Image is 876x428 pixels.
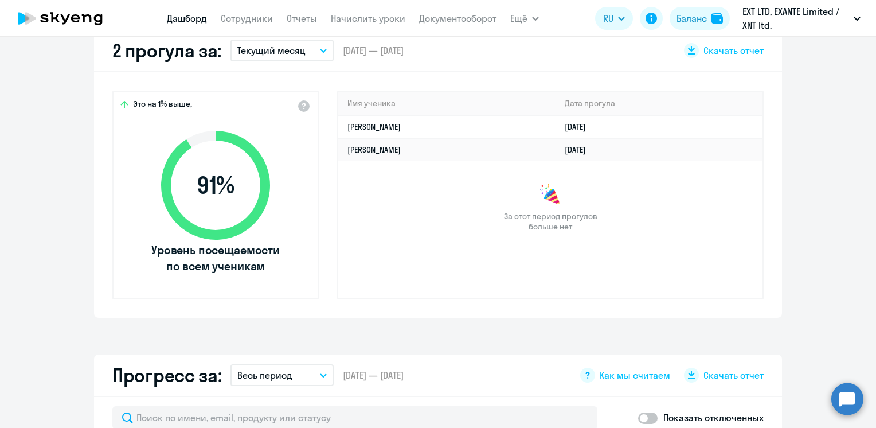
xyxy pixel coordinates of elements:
button: Текущий месяц [230,40,334,61]
h2: Прогресс за: [112,364,221,387]
button: EXT LTD, ‎EXANTE Limited / XNT ltd. [737,5,866,32]
span: Ещё [510,11,527,25]
span: [DATE] — [DATE] [343,44,404,57]
h2: 2 прогула за: [112,39,221,62]
span: Как мы считаем [600,369,670,382]
th: Дата прогула [556,92,762,115]
span: Это на 1% выше, [133,99,192,112]
div: Баланс [676,11,707,25]
button: Балансbalance [670,7,730,30]
a: Документооборот [419,13,496,24]
p: EXT LTD, ‎EXANTE Limited / XNT ltd. [742,5,849,32]
a: Сотрудники [221,13,273,24]
img: congrats [539,184,562,207]
a: [PERSON_NAME] [347,122,401,132]
span: Скачать отчет [703,369,764,382]
a: Отчеты [287,13,317,24]
p: Показать отключенных [663,411,764,425]
span: [DATE] — [DATE] [343,369,404,382]
p: Текущий месяц [237,44,306,57]
span: За этот период прогулов больше нет [502,211,599,232]
button: RU [595,7,633,30]
a: [DATE] [565,122,595,132]
span: RU [603,11,613,25]
button: Ещё [510,7,539,30]
img: balance [711,13,723,24]
button: Весь период [230,364,334,386]
span: 91 % [150,172,281,199]
span: Скачать отчет [703,44,764,57]
a: Начислить уроки [331,13,405,24]
p: Весь период [237,368,292,382]
th: Имя ученика [338,92,556,115]
a: [DATE] [565,145,595,155]
a: Дашборд [167,13,207,24]
a: [PERSON_NAME] [347,145,401,155]
span: Уровень посещаемости по всем ученикам [150,242,281,274]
